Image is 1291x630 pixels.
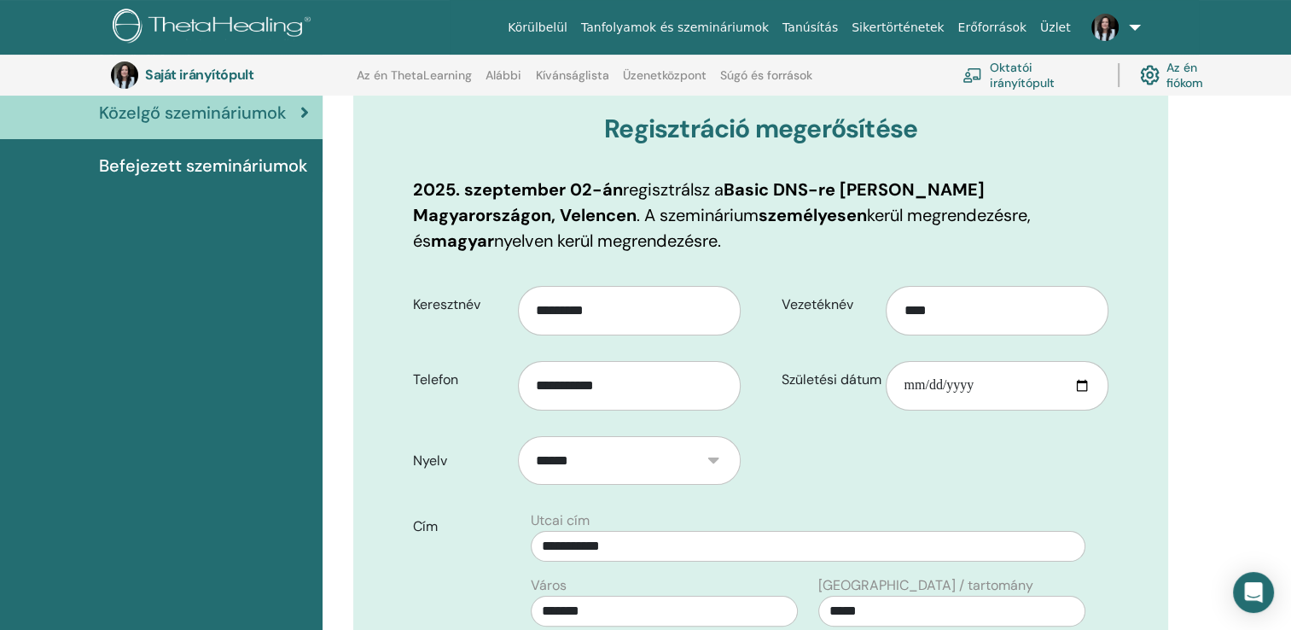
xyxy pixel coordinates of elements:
b: Basic DNS-re [PERSON_NAME] [724,178,985,201]
a: Oktatói irányítópult [962,56,1097,94]
a: Tanúsítás [776,12,845,44]
h3: Regisztráció megerősítése [413,114,1108,144]
img: logo.png [113,9,317,47]
a: Alábbi [486,68,521,96]
img: cog.svg [1140,61,1160,89]
img: chalkboard-teacher.svg [962,67,982,83]
label: Utcai cím [531,510,590,531]
label: Telefon [400,364,518,396]
font: Oktatói irányítópult [989,60,1097,90]
a: Üzlet [1033,12,1078,44]
b: Magyarországon, Velencen [413,204,637,226]
img: default.jpg [111,61,138,89]
font: Az én fiókom [1166,60,1236,90]
a: Az én ThetaLearning [357,68,472,96]
span: Befejezett szemináriumok [99,153,308,178]
a: Sikertörténetek [845,12,951,44]
a: Súgó és források [720,68,812,96]
p: regisztrálsz a . A szeminárium kerül megrendezésre, és nyelven kerül megrendezésre. [413,177,1108,254]
h3: Saját irányítópult [145,67,316,83]
label: Cím [400,510,520,543]
a: Körülbelül [501,12,574,44]
label: Vezetéknév [769,289,887,321]
b: 2025. szeptember 02-án [413,178,623,201]
a: Kívánságlista [536,68,609,96]
a: Erőforrások [951,12,1032,44]
label: Nyelv [400,445,518,477]
a: Tanfolyamok és szemináriumok [574,12,776,44]
img: default.jpg [1091,14,1119,41]
label: Születési dátum [769,364,887,396]
div: Nyissa meg az Intercom Messengert [1233,572,1274,613]
label: [GEOGRAPHIC_DATA] / tartomány [818,575,1033,596]
label: Keresztnév [400,289,518,321]
span: Közelgő szemináriumok [99,100,287,125]
label: Város [531,575,567,596]
a: Az én fiókom [1140,56,1236,94]
b: személyesen [759,204,867,226]
b: magyar [431,230,494,252]
a: Üzenetközpont [623,68,707,96]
